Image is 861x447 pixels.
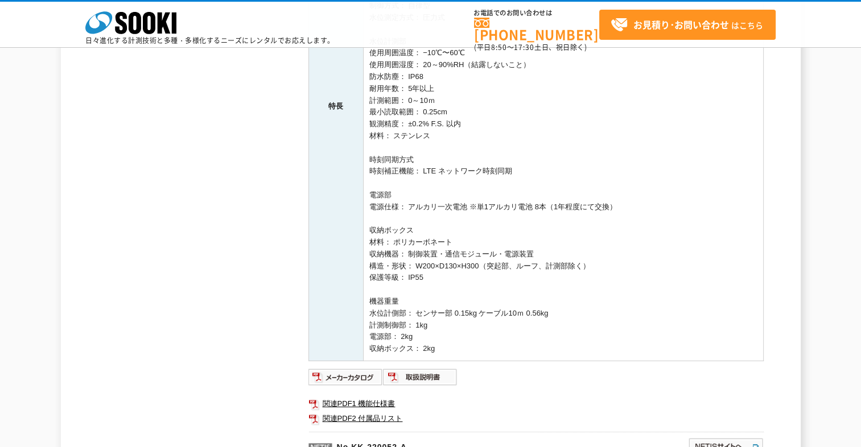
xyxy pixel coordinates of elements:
[491,42,507,52] span: 8:50
[474,42,587,52] span: (平日 ～ 土日、祝日除く)
[514,42,534,52] span: 17:30
[308,375,383,384] a: メーカーカタログ
[85,37,335,44] p: 日々進化する計測技術と多種・多様化するニーズにレンタルでお応えします。
[474,18,599,41] a: [PHONE_NUMBER]
[308,411,764,426] a: 関連PDF2 付属品リスト
[308,396,764,411] a: 関連PDF1 機能仕様書
[474,10,599,16] span: お電話でのお問い合わせは
[383,375,458,384] a: 取扱説明書
[308,368,383,386] img: メーカーカタログ
[383,368,458,386] img: 取扱説明書
[611,16,763,34] span: はこちら
[599,10,776,40] a: お見積り･お問い合わせはこちら
[633,18,729,31] strong: お見積り･お問い合わせ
